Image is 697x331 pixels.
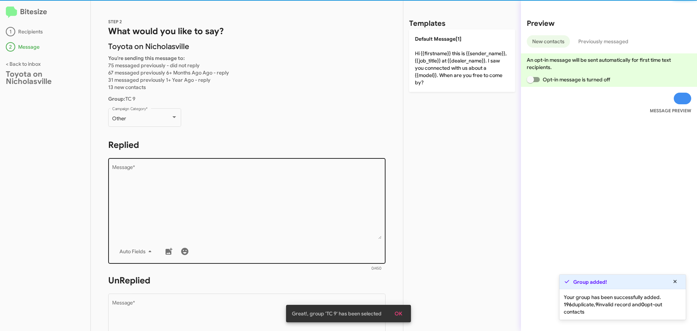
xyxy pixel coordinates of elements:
b: You're sending this message to: [108,55,185,61]
div: 2 [6,42,15,52]
b: 9 [595,301,598,308]
b: Group: [108,96,125,102]
span: 31 messaged previously 1+ Year Ago - reply [108,77,211,83]
button: Previously messaged [573,35,634,48]
span: Previously messaged [578,35,628,48]
img: logo-minimal.svg [6,7,17,18]
span: Great!, group 'TC 9' has been selected [292,310,382,317]
p: An opt-in message will be sent automatically for first time text recipients. [527,56,691,71]
strong: Group added! [573,278,607,286]
span: Auto Fields [119,245,154,258]
b: 196 [564,301,572,308]
a: < Back to inbox [6,61,41,67]
button: New contacts [527,35,570,48]
span: Default Message[1] [415,36,461,42]
div: Recipients [6,27,85,36]
span: OK [395,307,402,320]
span: 13 new contacts [108,84,146,90]
b: 0 [641,301,644,308]
span: 67 messaged previously 6+ Months Ago Ago - reply [108,69,229,76]
p: Toyota on Nicholasville [108,43,386,50]
div: Your group has been successfully added. duplicate, invalid record and opt-out contacts [559,289,686,320]
h1: What would you like to say? [108,25,386,37]
h2: Bitesize [6,6,85,18]
span: STEP 2 [108,19,122,24]
span: New contacts [532,35,564,48]
div: 1 [6,27,15,36]
h1: Replied [108,139,386,151]
span: 75 messaged previously - did not reply [108,62,200,69]
p: Hi {{firstname}} this is {{sender_name}}, {{job_title}} at {{dealer_name}}. I saw you connected w... [409,29,515,92]
div: Toyota on Nicholasville [6,70,85,85]
small: MESSAGE PREVIEW [650,107,691,114]
h2: Preview [527,18,691,29]
mat-hint: 0/450 [371,266,382,271]
span: TC 9 [108,96,135,102]
h1: UnReplied [108,275,386,286]
span: Other [112,115,126,122]
div: Message [6,42,85,52]
button: Auto Fields [114,245,160,258]
h2: Templates [409,18,445,29]
button: OK [389,307,408,320]
span: Opt-in message is turned off [543,75,610,84]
